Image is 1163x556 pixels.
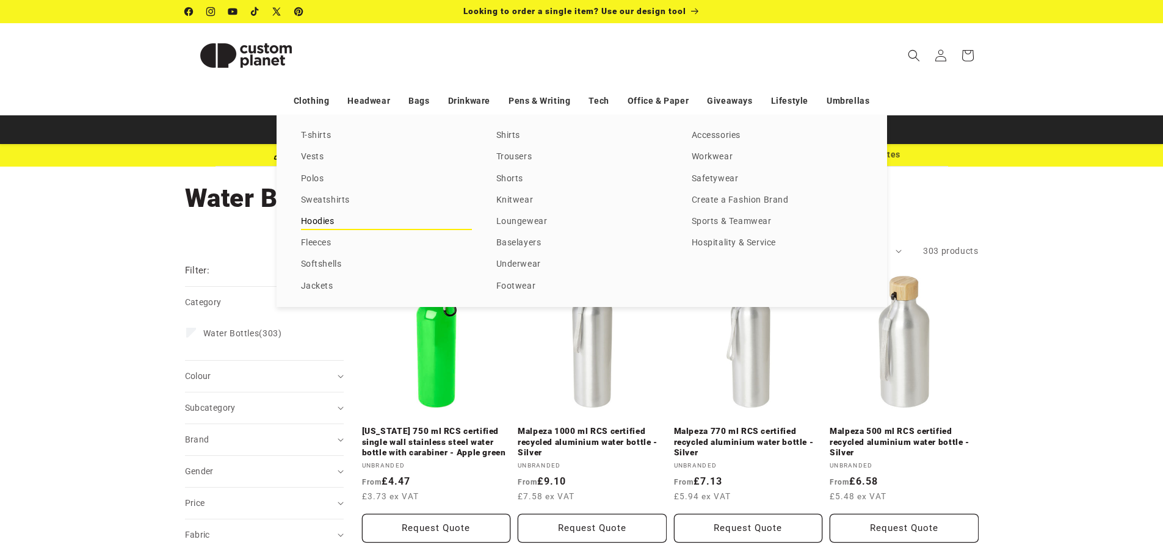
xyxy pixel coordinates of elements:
[692,171,863,187] a: Safetywear
[692,235,863,251] a: Hospitality & Service
[301,171,472,187] a: Polos
[674,426,823,458] a: Malpeza 770 ml RCS certified recycled aluminium water bottle - Silver
[692,149,863,165] a: Workwear
[294,90,330,112] a: Clothing
[185,456,344,487] summary: Gender (0 selected)
[185,392,344,424] summary: Subcategory (0 selected)
[959,424,1163,556] iframe: Chat Widget
[692,214,863,230] a: Sports & Teamwear
[301,149,472,165] a: Vests
[347,90,390,112] a: Headwear
[830,426,979,458] a: Malpeza 500 ml RCS certified recycled aluminium water bottle - Silver
[185,498,205,508] span: Price
[301,278,472,295] a: Jackets
[185,435,209,444] span: Brand
[185,424,344,455] summary: Brand (0 selected)
[900,42,927,69] summary: Search
[496,256,667,273] a: Underwear
[496,235,667,251] a: Baselayers
[692,128,863,144] a: Accessories
[301,128,472,144] a: T-shirts
[589,90,609,112] a: Tech
[203,328,259,338] span: Water Bottles
[185,361,344,392] summary: Colour (0 selected)
[185,28,307,83] img: Custom Planet
[771,90,808,112] a: Lifestyle
[628,90,689,112] a: Office & Paper
[674,514,823,543] button: Request Quote
[518,426,667,458] a: Malpeza 1000 ml RCS certified recycled aluminium water bottle - Silver
[301,256,472,273] a: Softshells
[301,235,472,251] a: Fleeces
[185,403,236,413] span: Subcategory
[827,90,869,112] a: Umbrellas
[362,514,511,543] button: Request Quote
[185,519,344,551] summary: Fabric (0 selected)
[463,6,686,16] span: Looking to order a single item? Use our design tool
[496,214,667,230] a: Loungewear
[362,426,511,458] a: [US_STATE] 750 ml RCS certified single wall stainless steel water bottle with carabiner - Apple g...
[185,466,214,476] span: Gender
[692,192,863,209] a: Create a Fashion Brand
[301,192,472,209] a: Sweatshirts
[185,530,210,540] span: Fabric
[496,128,667,144] a: Shirts
[185,488,344,519] summary: Price
[448,90,490,112] a: Drinkware
[203,328,282,339] span: (303)
[830,514,979,543] button: Request Quote
[496,192,667,209] a: Knitwear
[707,90,752,112] a: Giveaways
[496,149,667,165] a: Trousers
[496,171,667,187] a: Shorts
[408,90,429,112] a: Bags
[185,371,211,381] span: Colour
[518,514,667,543] button: Request Quote
[509,90,570,112] a: Pens & Writing
[180,23,311,87] a: Custom Planet
[301,214,472,230] a: Hoodies
[496,278,667,295] a: Footwear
